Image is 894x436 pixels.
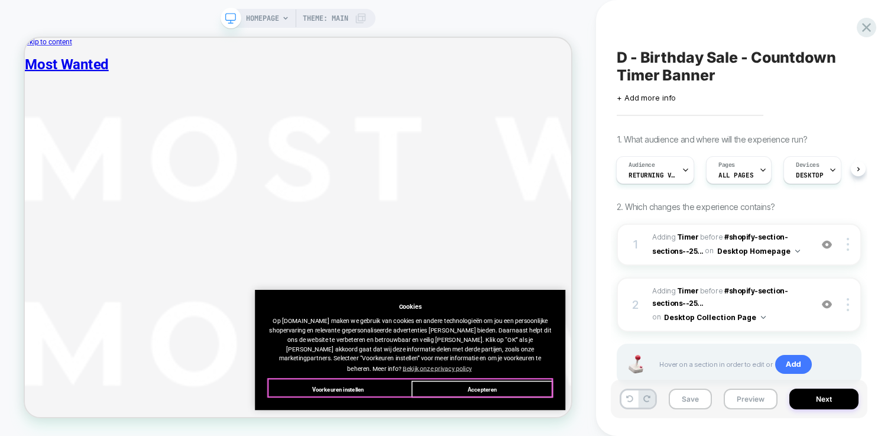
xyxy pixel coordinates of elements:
span: BEFORE [700,232,723,241]
img: down arrow [761,316,766,319]
button: Preview [724,389,778,409]
span: DESKTOP [796,171,823,179]
img: down arrow [795,250,800,253]
span: Adding [652,286,698,295]
span: Audience [629,161,655,169]
span: BEFORE [700,286,723,295]
span: on [652,311,660,324]
img: close [847,298,849,311]
span: Returning Visitors [629,171,676,179]
span: Hover on a section in order to edit or [659,355,848,374]
span: Adding [652,232,698,241]
img: crossed eye [822,299,832,309]
span: ALL PAGES [718,171,753,179]
span: Add [775,355,812,374]
span: HOMEPAGE [246,9,279,28]
span: Theme: MAIN [303,9,348,28]
span: Pages [718,161,735,169]
div: 1 [630,234,642,255]
span: D - Birthday Sale - Countdown Timer Banner [617,49,861,84]
span: 2. Which changes the experience contains? [617,202,775,212]
button: Save [669,389,712,409]
div: 2 [630,294,642,315]
img: close [847,238,849,251]
span: on [705,244,713,257]
button: Desktop Collection Page [664,310,766,325]
div: Cookies [323,353,704,363]
span: + Add more info [617,93,676,102]
button: Next [789,389,859,409]
img: Joystick [624,355,647,373]
b: Timer [677,232,699,241]
button: Desktop Homepage [717,244,800,259]
b: Timer [677,286,699,295]
img: crossed eye [822,240,832,250]
span: 1. What audience and where will the experience run? [617,134,807,144]
span: Devices [796,161,819,169]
